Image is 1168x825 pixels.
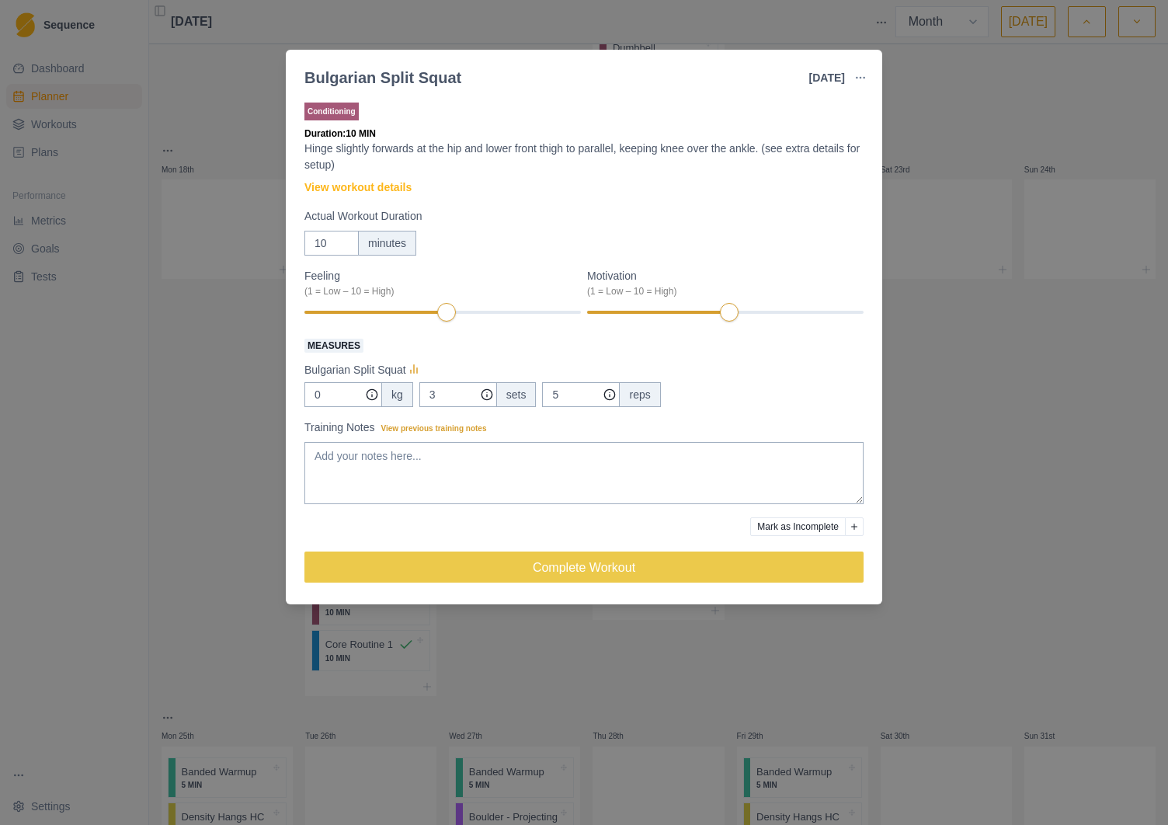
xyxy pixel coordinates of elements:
div: reps [619,382,660,407]
label: Training Notes [304,419,854,436]
div: (1 = Low – 10 = High) [304,284,572,298]
div: Bulgarian Split Squat [304,66,461,89]
p: Duration: 10 MIN [304,127,864,141]
label: Motivation [587,268,854,298]
button: Complete Workout [304,552,864,583]
p: Conditioning [304,103,359,120]
label: Actual Workout Duration [304,208,854,225]
div: (1 = Low – 10 = High) [587,284,854,298]
span: Measures [304,339,363,353]
div: kg [381,382,413,407]
a: View workout details [304,179,412,196]
button: Mark as Incomplete [750,517,846,536]
p: [DATE] [809,70,845,86]
div: minutes [358,231,416,256]
div: sets [496,382,537,407]
label: Feeling [304,268,572,298]
p: Hinge slightly forwards at the hip and lower front thigh to parallel, keeping knee over the ankle... [304,141,864,173]
p: Bulgarian Split Squat [304,362,406,378]
span: View previous training notes [381,424,487,433]
button: Add reason [845,517,864,536]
